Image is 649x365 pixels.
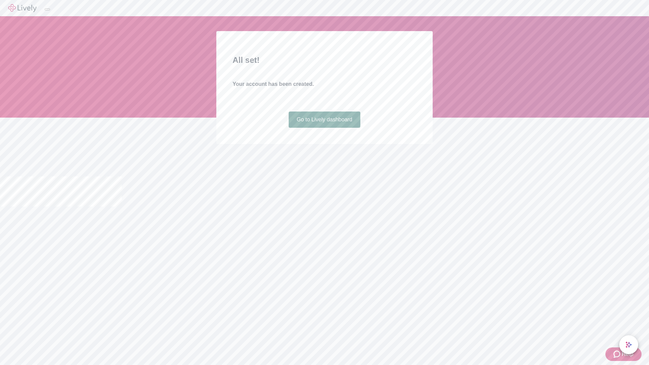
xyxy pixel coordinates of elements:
[233,80,416,88] h4: Your account has been created.
[233,54,416,66] h2: All set!
[8,4,37,12] img: Lively
[614,350,622,358] svg: Zendesk support icon
[45,8,50,10] button: Log out
[622,350,633,358] span: Help
[619,335,638,354] button: chat
[625,341,632,348] svg: Lively AI Assistant
[289,112,361,128] a: Go to Lively dashboard
[605,347,642,361] button: Zendesk support iconHelp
